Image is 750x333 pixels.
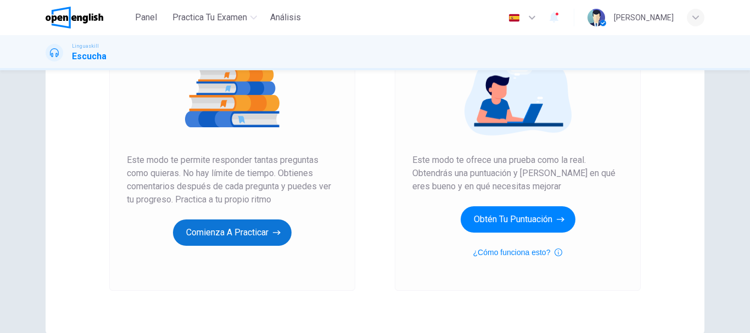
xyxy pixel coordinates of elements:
[168,8,261,27] button: Practica tu examen
[128,8,164,27] button: Panel
[46,7,128,29] a: OpenEnglish logo
[507,14,521,22] img: es
[412,154,623,193] span: Este modo te ofrece una prueba como la real. Obtendrás una puntuación y [PERSON_NAME] en qué eres...
[135,11,157,24] span: Panel
[270,11,301,24] span: Análisis
[266,8,305,27] button: Análisis
[127,154,338,206] span: Este modo te permite responder tantas preguntas como quieras. No hay límite de tiempo. Obtienes c...
[614,11,674,24] div: [PERSON_NAME]
[46,7,103,29] img: OpenEnglish logo
[587,9,605,26] img: Profile picture
[72,42,99,50] span: Linguaskill
[72,50,107,63] h1: Escucha
[172,11,247,24] span: Practica tu examen
[173,219,292,246] button: Comienza a practicar
[461,206,575,233] button: Obtén tu puntuación
[473,246,563,259] button: ¿Cómo funciona esto?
